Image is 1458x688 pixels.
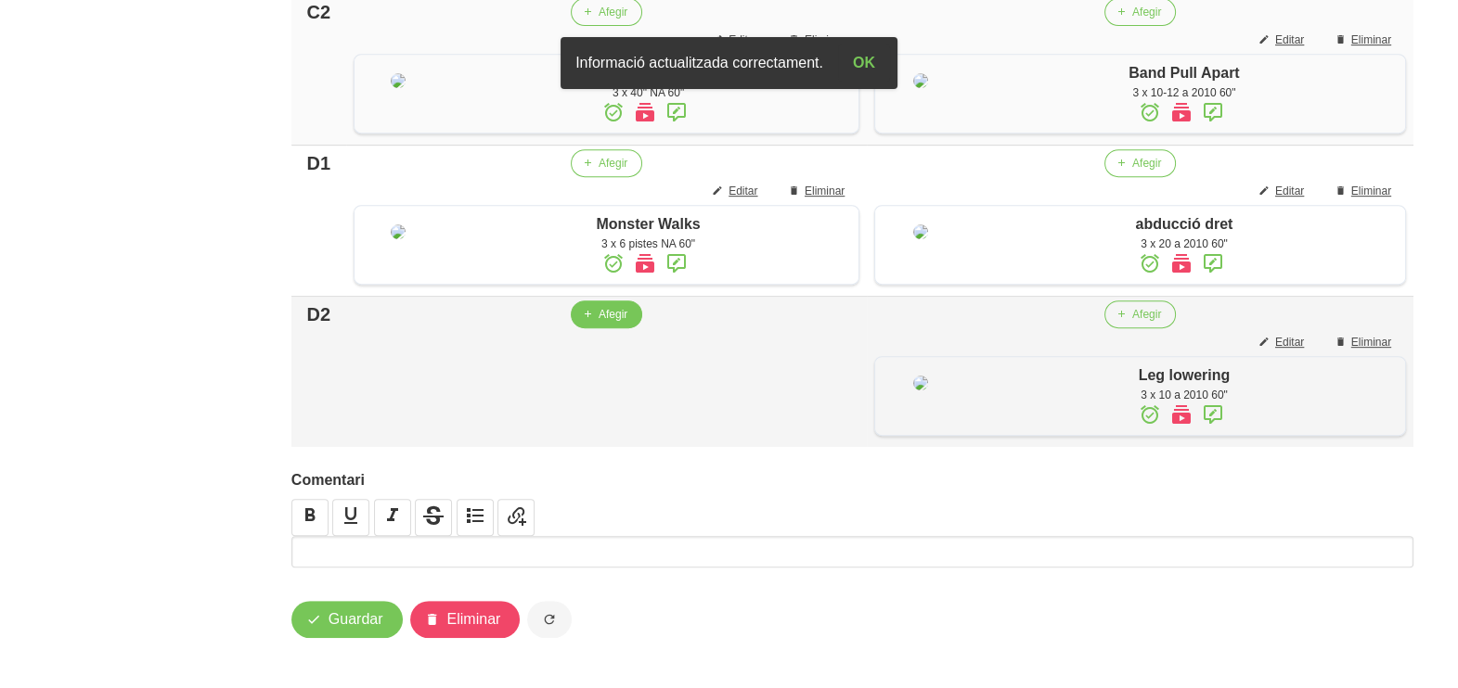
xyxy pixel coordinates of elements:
span: Editar [729,32,757,48]
span: Eliminar [1351,183,1391,199]
div: D2 [299,300,339,328]
img: 8ea60705-12ae-42e8-83e1-4ba62b1261d5%2Factivities%2Fleg%20lowering.jpg [913,376,928,390]
img: 8ea60705-12ae-42e8-83e1-4ba62b1261d5%2Factivities%2Fstanding%20band%20abduction.jpg [913,224,928,239]
button: Eliminar [777,26,859,54]
button: Editar [1247,177,1319,205]
button: Afegir [571,149,642,177]
span: Eliminar [805,183,845,199]
button: Editar [1247,328,1319,356]
div: 3 x 6 pistes NA 60" [447,236,849,252]
span: Afegir [1132,4,1161,20]
span: Band Pull Apart [1129,65,1239,81]
button: Guardar [291,601,403,638]
button: Eliminar [1323,26,1406,54]
button: OK [838,45,890,82]
span: Editar [1275,334,1304,350]
img: 8ea60705-12ae-42e8-83e1-4ba62b1261d5%2Factivities%2Fplanxa%20sobre%20fitball.webp [391,73,406,88]
img: 8ea60705-12ae-42e8-83e1-4ba62b1261d5%2Factivities%2F52778-band-pull-aparts-jpg.jpg [913,73,928,88]
span: Eliminar [1351,334,1391,350]
span: Editar [1275,32,1304,48]
label: Comentari [291,469,1413,491]
span: Eliminar [1351,32,1391,48]
button: Eliminar [777,177,859,205]
button: Afegir [571,300,642,328]
button: Afegir [1104,149,1176,177]
button: Editar [701,177,772,205]
span: Afegir [1132,155,1161,172]
div: Informació actualitzada correctament. [561,45,838,82]
button: Afegir [1104,300,1176,328]
span: Eliminar [447,608,501,631]
div: 3 x 20 a 2010 60" [973,236,1396,252]
div: 3 x 10-12 a 2010 60" [973,84,1396,101]
span: abducció dret [1135,216,1232,232]
button: Eliminar [1323,328,1406,356]
button: Eliminar [1323,177,1406,205]
button: Editar [1247,26,1319,54]
span: Afegir [599,306,627,323]
div: 3 x 10 a 2010 60" [973,387,1396,403]
button: Editar [701,26,772,54]
span: Afegir [599,4,627,20]
div: 3 x 40" NA 60" [447,84,849,101]
div: D1 [299,149,339,177]
span: Monster Walks [596,216,700,232]
span: Afegir [599,155,627,172]
button: Eliminar [410,601,521,638]
span: Leg lowering [1139,367,1231,383]
img: 8ea60705-12ae-42e8-83e1-4ba62b1261d5%2Factivities%2Fmonster%20walk.jpg [391,224,406,239]
span: Editar [1275,183,1304,199]
span: Guardar [329,608,383,631]
span: Eliminar [805,32,845,48]
span: Editar [729,183,757,199]
span: Afegir [1132,306,1161,323]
